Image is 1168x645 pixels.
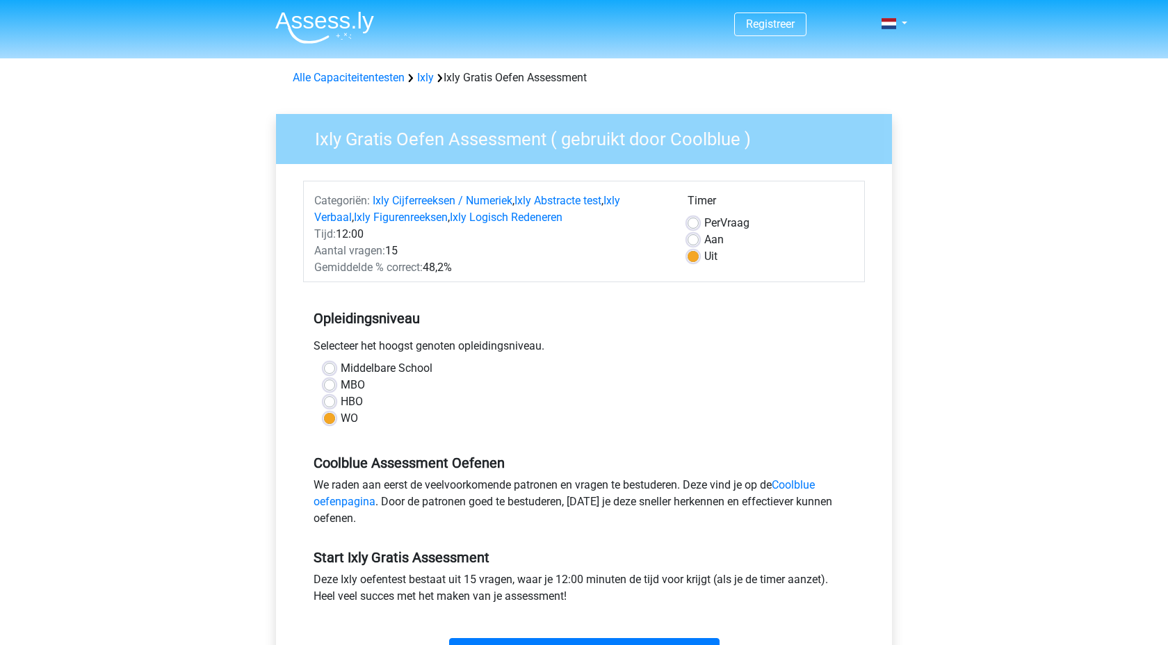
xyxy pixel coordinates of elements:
a: Ixly Logisch Redeneren [450,211,562,224]
div: Deze Ixly oefentest bestaat uit 15 vragen, waar je 12:00 minuten de tijd voor krijgt (als je de t... [303,571,865,610]
div: 15 [304,243,677,259]
label: Vraag [704,215,749,231]
div: 48,2% [304,259,677,276]
div: 12:00 [304,226,677,243]
span: Gemiddelde % correct: [314,261,423,274]
h3: Ixly Gratis Oefen Assessment ( gebruikt door Coolblue ) [298,123,882,150]
h5: Opleidingsniveau [314,304,854,332]
div: We raden aan eerst de veelvoorkomende patronen en vragen te bestuderen. Deze vind je op de . Door... [303,477,865,532]
a: Alle Capaciteitentesten [293,71,405,84]
span: Per [704,216,720,229]
a: Ixly [417,71,434,84]
a: Registreer [746,17,795,31]
div: Timer [688,193,854,215]
img: Assessly [275,11,374,44]
label: WO [341,410,358,427]
h5: Start Ixly Gratis Assessment [314,549,854,566]
a: Ixly Cijferreeksen / Numeriek [373,194,512,207]
div: Ixly Gratis Oefen Assessment [287,70,881,86]
span: Categoriën: [314,194,370,207]
span: Aantal vragen: [314,244,385,257]
label: HBO [341,393,363,410]
label: Uit [704,248,717,265]
div: Selecteer het hoogst genoten opleidingsniveau. [303,338,865,360]
div: , , , , [304,193,677,226]
h5: Coolblue Assessment Oefenen [314,455,854,471]
label: MBO [341,377,365,393]
label: Middelbare School [341,360,432,377]
span: Tijd: [314,227,336,240]
a: Ixly Abstracte test [514,194,601,207]
a: Ixly Figurenreeksen [354,211,448,224]
label: Aan [704,231,724,248]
